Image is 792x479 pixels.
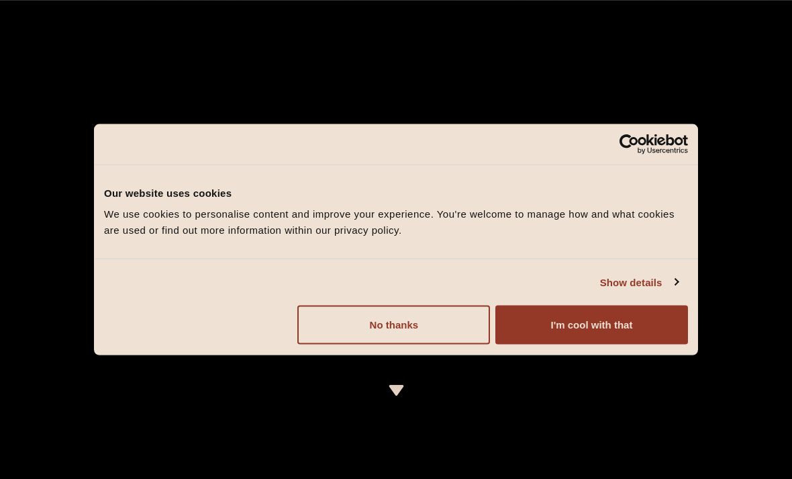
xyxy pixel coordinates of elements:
div: We use cookies to personalise content and improve your experience. You're welcome to manage how a... [104,206,688,238]
a: Usercentrics Cookiebot - opens in a new window [571,134,688,154]
img: icon-dropdown-cream.svg [388,385,405,396]
div: Our website uses cookies [104,185,688,201]
button: No thanks [297,306,490,345]
button: I'm cool with that [495,306,688,345]
a: Show details [600,274,678,290]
